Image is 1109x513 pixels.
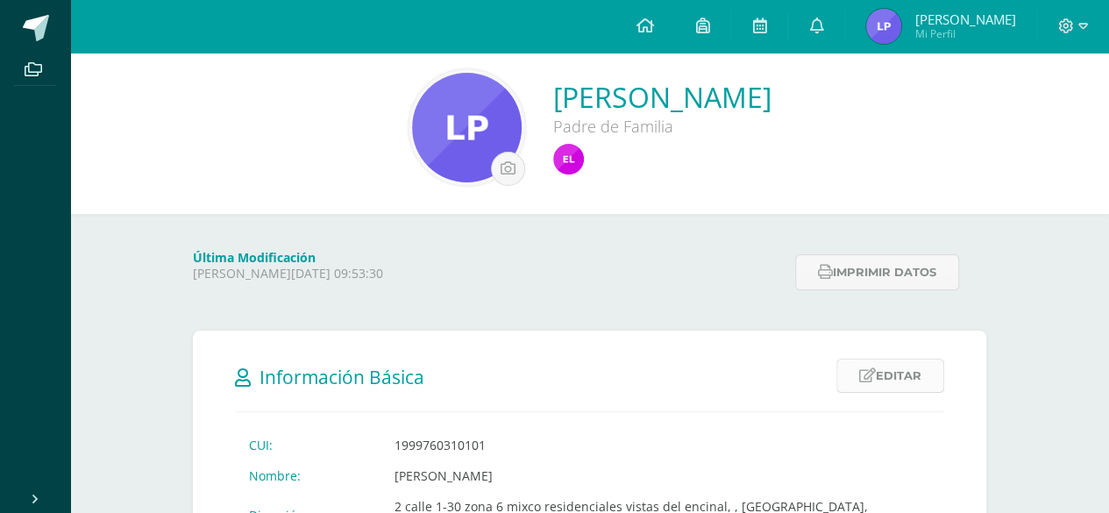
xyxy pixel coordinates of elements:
[866,9,901,44] img: 9f59b81639ff71d51ee9e94aa39c633c.png
[259,365,424,389] span: Información Básica
[553,116,771,137] div: Padre de Familia
[412,73,522,182] img: a76d6e43ce998428d0c3e62691720b53.png
[380,430,944,460] td: 1999760310101
[914,26,1015,41] span: Mi Perfil
[193,249,785,266] h4: Última Modificación
[235,430,380,460] td: CUI:
[914,11,1015,28] span: [PERSON_NAME]
[235,460,380,491] td: Nombre:
[553,144,584,175] img: 39ee54b4bdea79a350dd59eec98974e8.png
[380,460,944,491] td: [PERSON_NAME]
[193,266,785,281] p: [PERSON_NAME][DATE] 09:53:30
[836,359,944,393] a: Editar
[795,254,959,290] button: Imprimir datos
[553,78,771,116] a: [PERSON_NAME]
